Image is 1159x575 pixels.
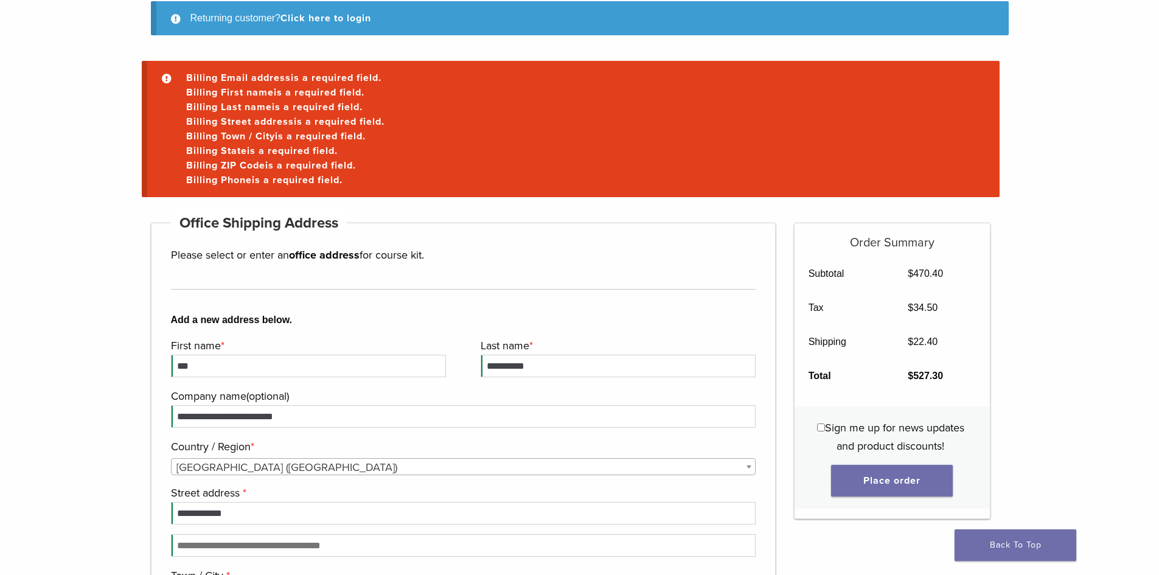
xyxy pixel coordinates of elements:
[186,145,247,157] strong: Billing State
[171,484,753,502] label: Street address
[908,268,943,279] bdi: 470.40
[186,174,343,186] a: Billing Phoneis a required field.
[908,336,938,347] bdi: 22.40
[171,313,756,327] b: Add a new address below.
[171,246,756,264] p: Please select or enter an for course kit.
[280,12,371,24] a: Click here to login
[171,387,753,405] label: Company name
[795,257,894,291] th: Subtotal
[172,459,756,476] span: United States (US)
[171,458,756,475] span: Country / Region
[908,268,913,279] span: $
[186,86,274,99] strong: Billing First name
[186,145,338,157] a: Billing Stateis a required field.
[908,302,938,313] bdi: 34.50
[186,116,385,128] a: Billing Street addressis a required field.
[186,72,291,84] strong: Billing Email address
[795,223,990,250] h5: Order Summary
[151,1,1009,35] div: Returning customer?
[186,130,275,142] strong: Billing Town / City
[831,465,953,497] button: Place order
[908,336,913,347] span: $
[186,130,366,142] a: Billing Town / Cityis a required field.
[795,325,894,359] th: Shipping
[246,389,289,403] span: (optional)
[186,159,356,172] a: Billing ZIP Codeis a required field.
[186,101,363,113] a: Billing Last nameis a required field.
[186,101,272,113] strong: Billing Last name
[908,371,913,381] span: $
[289,248,360,262] strong: office address
[481,336,753,355] label: Last name
[795,291,894,325] th: Tax
[795,359,894,393] th: Total
[186,159,265,172] strong: Billing ZIP Code
[825,421,964,453] span: Sign me up for news updates and product discounts!
[186,116,294,128] strong: Billing Street address
[908,302,913,313] span: $
[817,423,825,431] input: Sign me up for news updates and product discounts!
[171,209,347,238] h4: Office Shipping Address
[955,529,1076,561] a: Back To Top
[186,174,252,186] strong: Billing Phone
[171,336,443,355] label: First name
[171,437,753,456] label: Country / Region
[908,371,943,381] bdi: 527.30
[186,86,364,99] a: Billing First nameis a required field.
[186,72,381,84] a: Billing Email addressis a required field.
